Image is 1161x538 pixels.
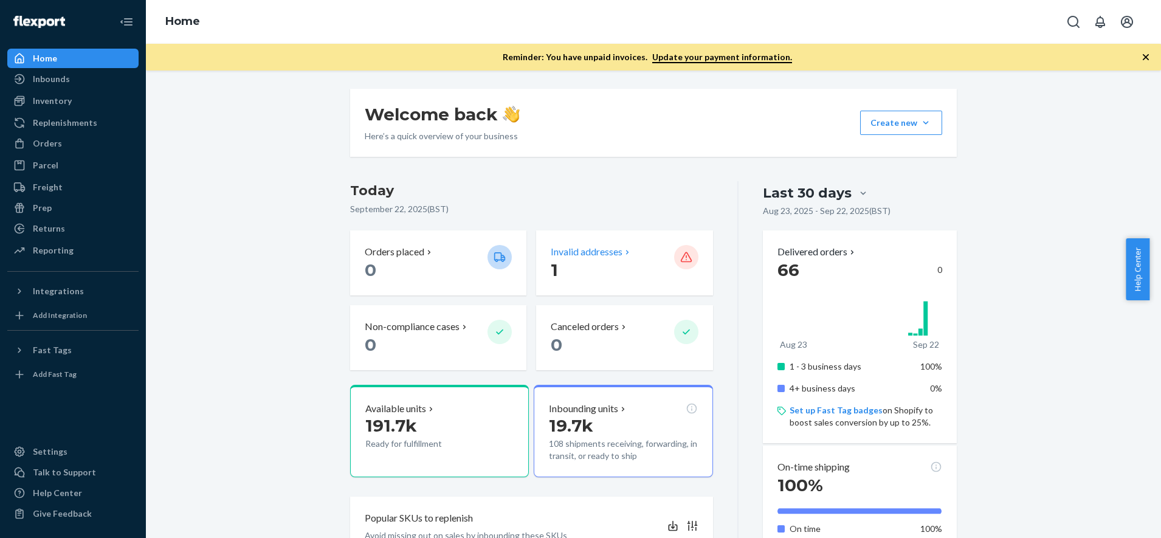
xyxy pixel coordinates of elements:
a: Update your payment information. [652,52,792,63]
a: Parcel [7,156,139,175]
div: Talk to Support [33,466,96,478]
p: Non-compliance cases [365,320,460,334]
a: Home [165,15,200,28]
div: Add Integration [33,310,87,320]
p: on Shopify to boost sales conversion by up to 25%. [790,404,942,429]
span: 100% [920,523,942,534]
div: Fast Tags [33,344,72,356]
div: Inventory [33,95,72,107]
div: Returns [33,222,65,235]
div: Inbounds [33,73,70,85]
div: Integrations [33,285,84,297]
button: Delivered orders [777,245,857,259]
a: Set up Fast Tag badges [790,405,883,415]
button: Invalid addresses 1 [536,230,712,295]
div: Help Center [33,487,82,499]
div: Settings [33,446,67,458]
a: Inbounds [7,69,139,89]
button: Open account menu [1115,10,1139,34]
span: 66 [777,260,799,280]
a: Returns [7,219,139,238]
h3: Today [350,181,713,201]
div: Last 30 days [763,184,852,202]
p: Sep 22 [913,339,939,351]
div: Orders [33,137,62,150]
p: Reminder: You have unpaid invoices. [503,51,792,63]
a: Settings [7,442,139,461]
div: Prep [33,202,52,214]
p: 1 - 3 business days [790,360,909,373]
p: Orders placed [365,245,424,259]
p: 108 shipments receiving, forwarding, in transit, or ready to ship [549,438,697,462]
button: Orders placed 0 [350,230,526,295]
p: Here’s a quick overview of your business [365,130,520,142]
img: hand-wave emoji [503,106,520,123]
p: Available units [365,402,426,416]
button: Create new [860,111,942,135]
p: Canceled orders [551,320,619,334]
button: Non-compliance cases 0 [350,305,526,370]
p: On time [790,523,909,535]
a: Home [7,49,139,68]
button: Fast Tags [7,340,139,360]
a: Prep [7,198,139,218]
button: Close Navigation [114,10,139,34]
p: 4+ business days [790,382,909,395]
p: Aug 23 [780,339,807,351]
div: Freight [33,181,63,193]
a: Reporting [7,241,139,260]
div: Parcel [33,159,58,171]
h1: Welcome back [365,103,520,125]
a: Orders [7,134,139,153]
p: Popular SKUs to replenish [365,511,473,525]
span: 0% [930,383,942,393]
span: 0 [365,260,376,280]
p: On-time shipping [777,460,850,474]
span: 0 [365,334,376,355]
span: 1 [551,260,558,280]
button: Give Feedback [7,504,139,523]
a: Talk to Support [7,463,139,482]
span: 100% [777,475,823,495]
span: 100% [920,361,942,371]
span: 19.7k [549,415,593,436]
a: Help Center [7,483,139,503]
div: Give Feedback [33,508,92,520]
button: Open notifications [1088,10,1112,34]
a: Freight [7,178,139,197]
span: 191.7k [365,415,417,436]
a: Add Fast Tag [7,365,139,384]
button: Integrations [7,281,139,301]
p: Invalid addresses [551,245,622,259]
a: Add Integration [7,306,139,325]
div: 0 [777,259,942,281]
div: Add Fast Tag [33,369,77,379]
button: Inbounding units19.7k108 shipments receiving, forwarding, in transit, or ready to ship [534,385,712,477]
div: Home [33,52,57,64]
button: Help Center [1126,238,1149,300]
a: Inventory [7,91,139,111]
button: Open Search Box [1061,10,1086,34]
button: Canceled orders 0 [536,305,712,370]
p: Aug 23, 2025 - Sep 22, 2025 ( BST ) [763,205,891,217]
span: 0 [551,334,562,355]
button: Available units191.7kReady for fulfillment [350,385,529,477]
p: September 22, 2025 ( BST ) [350,203,713,215]
p: Ready for fulfillment [365,438,478,450]
div: Replenishments [33,117,97,129]
a: Replenishments [7,113,139,133]
p: Inbounding units [549,402,618,416]
img: Flexport logo [13,16,65,28]
ol: breadcrumbs [156,4,210,40]
div: Reporting [33,244,74,257]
